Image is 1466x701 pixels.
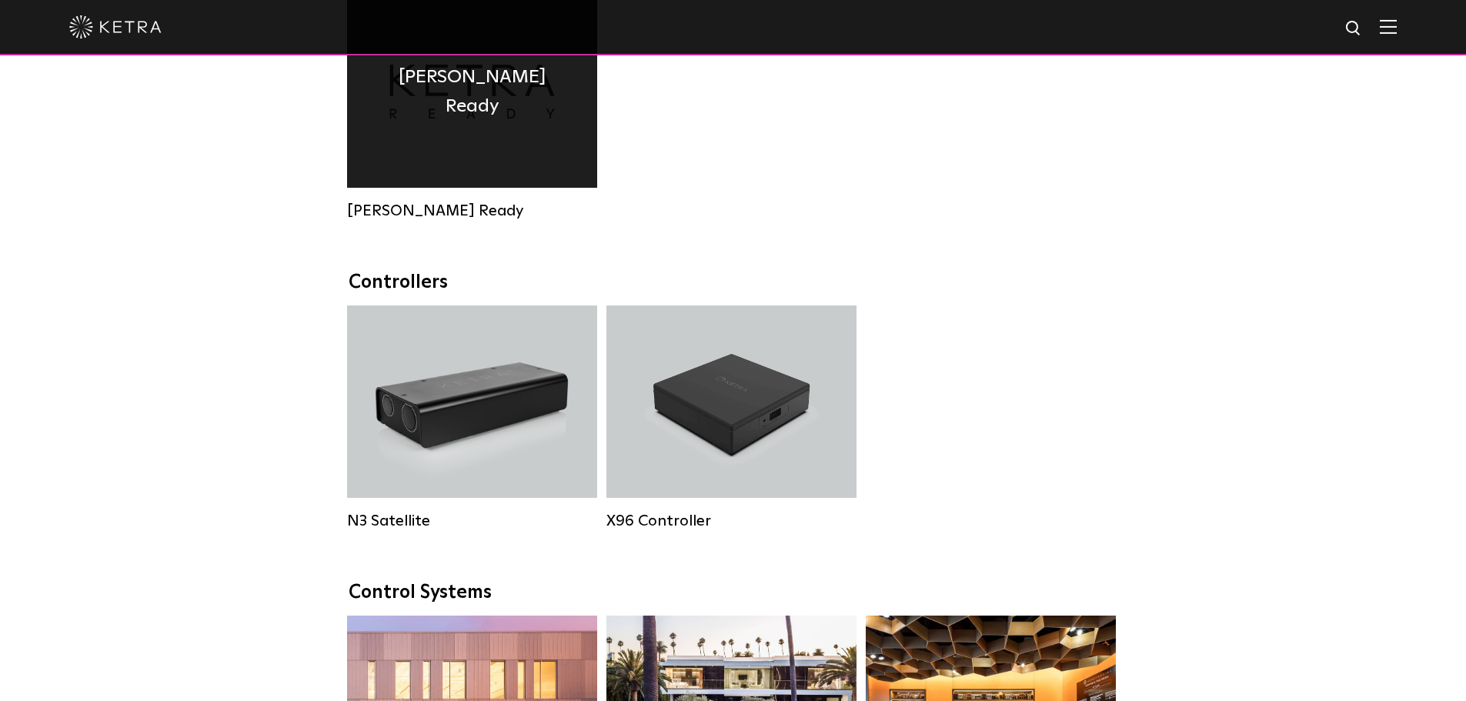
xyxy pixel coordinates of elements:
h4: [PERSON_NAME] Ready [370,62,574,122]
a: N3 Satellite N3 Satellite [347,305,597,530]
div: N3 Satellite [347,512,597,530]
img: Hamburger%20Nav.svg [1380,19,1397,34]
img: search icon [1344,19,1364,38]
div: Control Systems [349,582,1118,604]
a: X96 Controller X96 Controller [606,305,857,530]
div: Controllers [349,272,1118,294]
img: ketra-logo-2019-white [69,15,162,38]
div: X96 Controller [606,512,857,530]
div: [PERSON_NAME] Ready [347,202,597,220]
